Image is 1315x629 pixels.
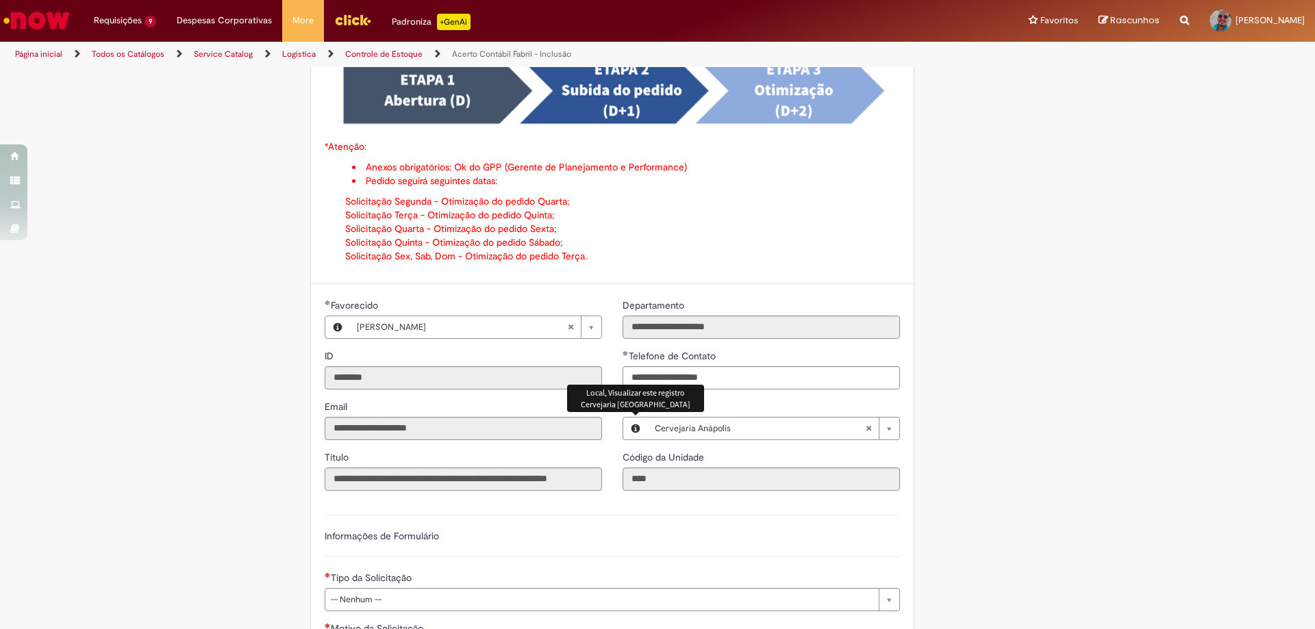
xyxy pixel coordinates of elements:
[325,450,351,464] label: Somente leitura - Título
[623,467,900,491] input: Código da Unidade
[325,400,350,413] span: Somente leitura - Email
[345,195,570,207] span: Solicitação Segunda - Otimização do pedido Quarta;
[331,589,872,611] span: -- Nenhum --
[325,400,350,413] label: Somente leitura - Email
[623,366,900,389] input: Telefone de Contato
[623,450,707,464] label: Somente leitura - Código da Unidade
[345,222,557,235] span: Solicitação Quarta - Otimização do pedido Sexta;
[655,418,865,439] span: Cervejaria Anápolis
[145,16,156,27] span: 9
[10,42,866,67] ul: Trilhas de página
[452,49,571,60] a: Acerto Contábil Fabril - Inclusão
[331,572,414,584] span: Tipo da Solicitação
[325,572,331,578] span: Necessários
[392,14,471,30] div: Padroniza
[194,49,253,60] a: Service Catalog
[437,14,471,30] p: +GenAi
[334,10,371,30] img: click_logo_yellow_360x200.png
[1236,14,1305,26] span: [PERSON_NAME]
[350,316,601,338] a: [PERSON_NAME]Limpar campo Favorecido
[331,299,381,311] span: Necessários - Favorecido
[357,316,567,338] span: [PERSON_NAME]
[325,417,602,440] input: Email
[1040,14,1078,27] span: Favoritos
[345,250,587,262] span: Solicitação Sex, Sab, Dom - Otimização do pedido Terça.
[177,14,272,27] span: Despesas Corporativas
[92,49,164,60] a: Todos os Catálogos
[1099,14,1160,27] a: Rascunhos
[629,350,718,362] span: Telefone de Contato
[567,385,704,412] div: Local, Visualizar este registro Cervejaria [GEOGRAPHIC_DATA]
[1,7,72,34] img: ServiceNow
[560,316,581,338] abbr: Limpar campo Favorecido
[345,49,423,60] a: Controle de Estoque
[325,349,336,363] label: Somente leitura - ID
[352,174,900,188] li: Pedido seguirá seguintes datas:
[15,49,62,60] a: Página inicial
[345,236,563,248] span: Solicitação Quinta - Otimização do pedido Sábado;
[648,418,899,439] a: Cervejaria AnápolisLimpar campo Local
[325,530,439,542] label: Informações de Formulário
[325,366,602,389] input: ID
[325,300,331,305] span: Obrigatório Preenchido
[292,14,314,27] span: More
[623,418,648,439] button: Local, Visualizar este registro Cervejaria Anápolis
[282,49,316,60] a: Logistica
[325,623,331,628] span: Necessários
[94,14,142,27] span: Requisições
[325,467,602,491] input: Título
[1110,14,1160,27] span: Rascunhos
[623,298,687,312] label: Somente leitura - Departamento
[325,140,366,153] span: *Atenção:
[325,316,350,338] button: Favorecido, Visualizar este registro Lucas Matias De Carvalho
[325,350,336,362] span: Somente leitura - ID
[623,316,900,339] input: Departamento
[623,350,629,356] span: Obrigatório Preenchido
[345,209,555,221] span: Solicitação Terça - Otimização do pedido Quinta;
[858,418,879,439] abbr: Limpar campo Local
[352,160,900,174] li: Anexos obrigatórios: Ok do GPP (Gerente de Planejamento e Performance)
